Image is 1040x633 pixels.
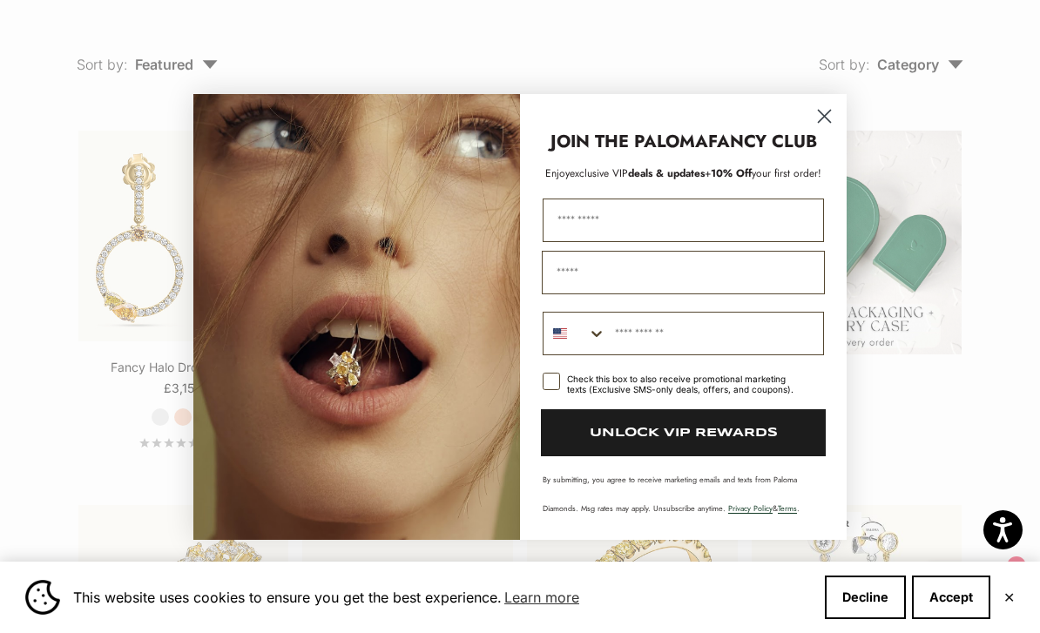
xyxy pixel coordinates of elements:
span: Enjoy [545,165,570,181]
img: Loading... [193,94,520,540]
input: First Name [543,199,824,242]
img: Cookie banner [25,580,60,615]
a: Terms [778,502,797,514]
button: Accept [912,576,990,619]
button: Decline [825,576,906,619]
a: Learn more [502,584,582,610]
button: Close dialog [809,101,840,131]
input: Phone Number [606,313,823,354]
span: deals & updates [570,165,705,181]
span: & . [728,502,800,514]
span: + your first order! [705,165,821,181]
span: This website uses cookies to ensure you get the best experience. [73,584,811,610]
a: Privacy Policy [728,502,773,514]
button: Close [1003,592,1015,603]
span: exclusive VIP [570,165,628,181]
input: Email [542,251,825,294]
strong: FANCY CLUB [708,129,817,154]
strong: JOIN THE PALOMA [550,129,708,154]
span: 10% Off [711,165,752,181]
p: By submitting, you agree to receive marketing emails and texts from Paloma Diamonds. Msg rates ma... [543,474,824,514]
button: UNLOCK VIP REWARDS [541,409,826,456]
div: Check this box to also receive promotional marketing texts (Exclusive SMS-only deals, offers, and... [567,374,803,394]
img: United States [553,327,567,340]
button: Search Countries [544,313,606,354]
